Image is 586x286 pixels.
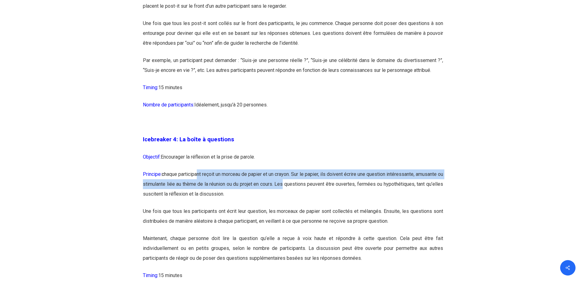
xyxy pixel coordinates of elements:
[143,169,443,206] p: haque participant reçoit un morceau de papier et un crayon. Sur le papier, ils doivent écrire une...
[162,171,164,177] span: c
[143,19,443,56] p: Une fois que tous les post-it sont collés sur le front des participants, le jeu commence. Chaque ...
[143,56,443,83] p: Par exemple, un participant peut demander : “Suis-je une personne réelle ?”, “Suis-je une célébri...
[143,154,161,160] span: Objectif:
[143,100,443,117] p: Idéalement, jusqu’à 20 personnes.
[143,171,164,177] span: Principe:
[143,272,158,278] span: Timing:
[143,102,194,108] span: Nombre de participants:
[143,206,443,234] p: Une fois que tous les participants ont écrit leur question, les morceaux de papier sont collectés...
[143,83,443,100] p: 15 minutes
[143,136,234,143] span: Icebreaker 4: La boîte à questions
[143,234,443,271] p: Maintenant, chaque personne doit lire la question qu’elle a reçue à voix haute et répondre à cett...
[143,152,443,169] p: Encourager la réflexion et la prise de parole.
[143,85,158,90] span: Timing:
